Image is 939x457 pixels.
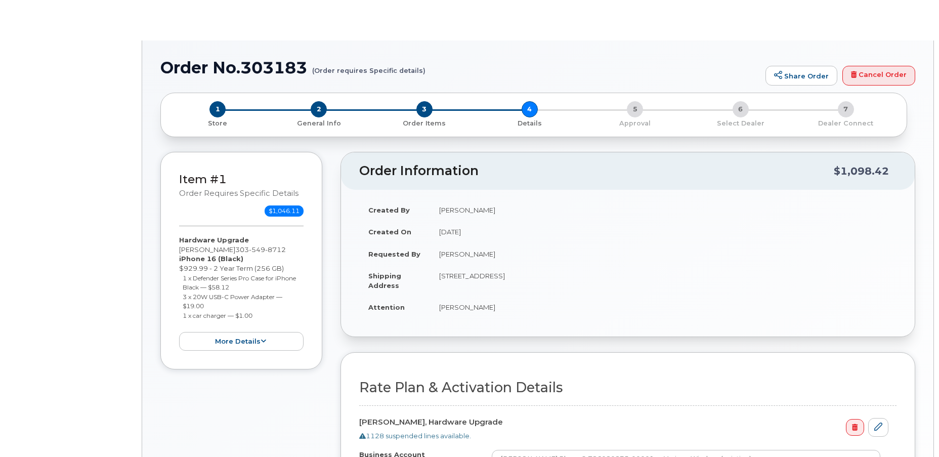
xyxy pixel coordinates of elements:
a: 3 Order Items [372,117,477,128]
h1: Order No.303183 [160,59,760,76]
span: $1,046.11 [265,205,304,217]
span: 2 [311,101,327,117]
strong: Attention [368,303,405,311]
span: 8712 [265,245,286,254]
strong: Hardware Upgrade [179,236,249,244]
a: Item #1 [179,172,227,186]
small: 1 x car charger — $1.00 [183,312,252,319]
strong: Shipping Address [368,272,401,289]
td: [PERSON_NAME] [430,296,897,318]
div: $1,098.42 [834,161,889,181]
div: [PERSON_NAME] $929.99 - 2 Year Term (256 GB) [179,235,304,351]
td: [PERSON_NAME] [430,199,897,221]
span: 303 [235,245,286,254]
small: 3 x 20W USB-C Power Adapter — $19.00 [183,293,282,310]
td: [DATE] [430,221,897,243]
small: Order requires Specific details [179,189,298,198]
span: 549 [249,245,265,254]
a: Share Order [765,66,837,86]
h2: Rate Plan & Activation Details [359,380,897,395]
span: 1 [209,101,226,117]
strong: Created By [368,206,410,214]
p: Order Items [376,119,473,128]
h2: Order Information [359,164,834,178]
a: Cancel Order [842,66,915,86]
strong: Created On [368,228,411,236]
a: 1 Store [169,117,266,128]
p: Store [173,119,262,128]
td: [STREET_ADDRESS] [430,265,897,296]
span: 3 [416,101,433,117]
a: 2 General Info [266,117,371,128]
h4: [PERSON_NAME], Hardware Upgrade [359,418,888,427]
div: 1128 suspended lines available. [359,431,888,441]
strong: Requested By [368,250,420,258]
button: more details [179,332,304,351]
small: (Order requires Specific details) [312,59,425,74]
p: General Info [270,119,367,128]
td: [PERSON_NAME] [430,243,897,265]
strong: iPhone 16 (Black) [179,255,243,263]
small: 1 x Defender Series Pro Case for iPhone Black — $58.12 [183,274,296,292]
